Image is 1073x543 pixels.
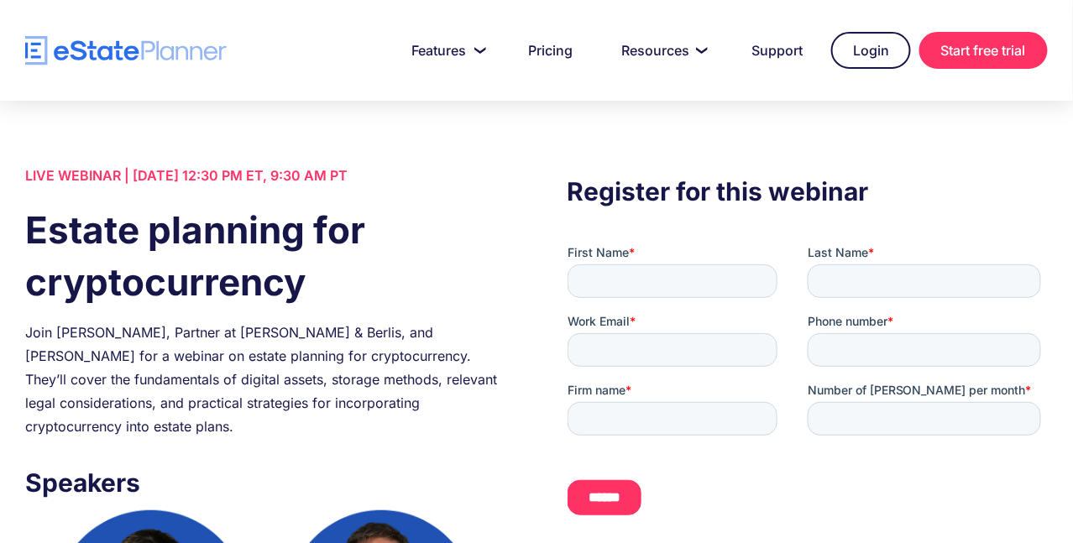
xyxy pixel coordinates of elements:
[568,172,1048,211] h3: Register for this webinar
[25,321,505,438] div: Join [PERSON_NAME], Partner at [PERSON_NAME] & Berlis, and [PERSON_NAME] for a webinar on estate ...
[731,34,823,67] a: Support
[601,34,723,67] a: Resources
[919,32,1048,69] a: Start free trial
[831,32,911,69] a: Login
[508,34,593,67] a: Pricing
[391,34,500,67] a: Features
[568,244,1048,529] iframe: Form 0
[25,164,505,187] div: LIVE WEBINAR | [DATE] 12:30 PM ET, 9:30 AM PT
[25,36,227,65] a: home
[25,463,505,502] h3: Speakers
[25,204,505,308] h1: Estate planning for cryptocurrency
